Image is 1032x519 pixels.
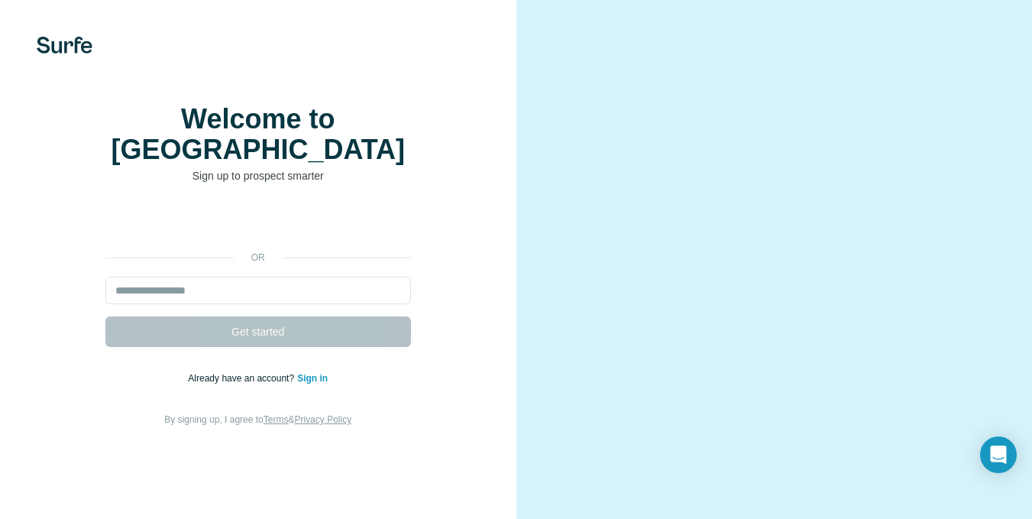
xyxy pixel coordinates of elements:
[234,251,283,264] p: or
[105,168,411,183] p: Sign up to prospect smarter
[980,436,1017,473] div: Open Intercom Messenger
[297,373,328,384] a: Sign in
[294,414,351,425] a: Privacy Policy
[188,373,297,384] span: Already have an account?
[164,414,351,425] span: By signing up, I agree to &
[37,37,92,54] img: Surfe's logo
[105,104,411,165] h1: Welcome to [GEOGRAPHIC_DATA]
[98,206,419,240] iframe: Sign in with Google Button
[264,414,289,425] a: Terms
